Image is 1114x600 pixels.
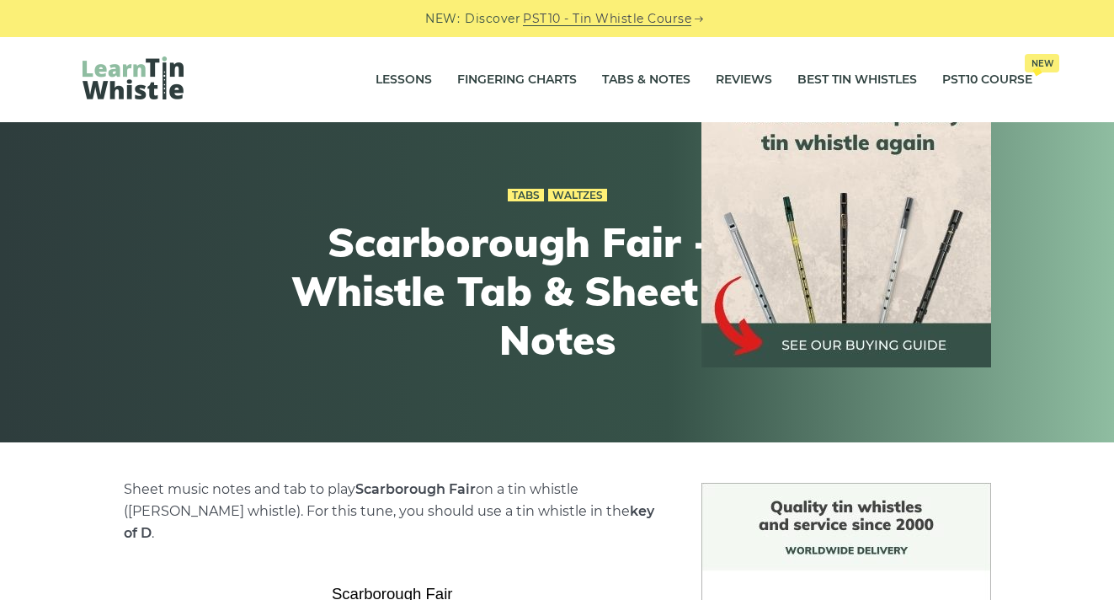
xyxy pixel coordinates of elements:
[457,59,577,101] a: Fingering Charts
[124,479,661,544] p: Sheet music notes and tab to play on a tin whistle ([PERSON_NAME] whistle). For this tune, you sh...
[355,481,476,497] strong: Scarborough Fair
[83,56,184,99] img: LearnTinWhistle.com
[701,78,991,367] img: tin whistle buying guide
[376,59,432,101] a: Lessons
[124,503,654,541] strong: key of D
[602,59,690,101] a: Tabs & Notes
[1025,54,1059,72] span: New
[548,189,607,202] a: Waltzes
[248,218,867,364] h1: Scarborough Fair - Tin Whistle Tab & Sheet Music Notes
[716,59,772,101] a: Reviews
[942,59,1032,101] a: PST10 CourseNew
[508,189,544,202] a: Tabs
[797,59,917,101] a: Best Tin Whistles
